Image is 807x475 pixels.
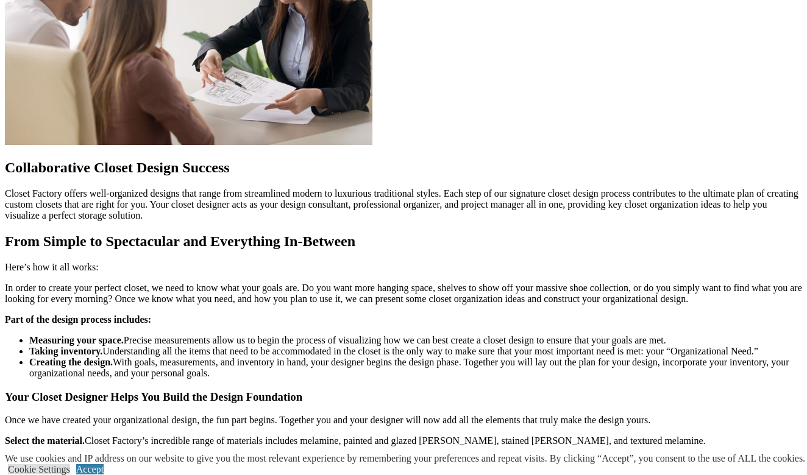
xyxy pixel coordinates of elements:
[29,357,113,367] strong: Creating the design.
[5,233,802,250] h2: From Simple to Spectacular and Everything In-Between
[5,283,802,304] p: In order to create your perfect closet, we need to know what your goals are. Do you want more han...
[76,464,104,474] a: Accept
[29,346,102,356] strong: Taking inventory.
[29,335,802,346] li: Precise measurements allow us to begin the process of visualizing how we can best create a closet...
[5,415,802,426] p: Once we have created your organizational design, the fun part begins. Together you and your desig...
[5,453,805,464] div: We use cookies and IP address on our website to give you the most relevant experience by remember...
[5,390,802,404] h3: Your Closet Designer Helps You Build the Design Foundation
[5,160,802,176] h2: Collaborative Closet Design Success
[29,357,802,379] li: With goals, measurements, and inventory in hand, your designer begins the design phase. Together ...
[29,335,124,345] strong: Measuring your space.
[5,188,802,221] p: Closet Factory offers well-organized designs that range from streamlined modern to luxurious trad...
[5,435,85,446] strong: Select the material.
[5,314,151,325] strong: Part of the design process includes:
[29,346,802,357] li: Understanding all the items that need to be accommodated in the closet is the only way to make su...
[8,464,70,474] a: Cookie Settings
[5,435,802,446] p: Closet Factory’s incredible range of materials includes melamine, painted and glazed [PERSON_NAME...
[5,262,802,273] p: Here’s how it all works:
